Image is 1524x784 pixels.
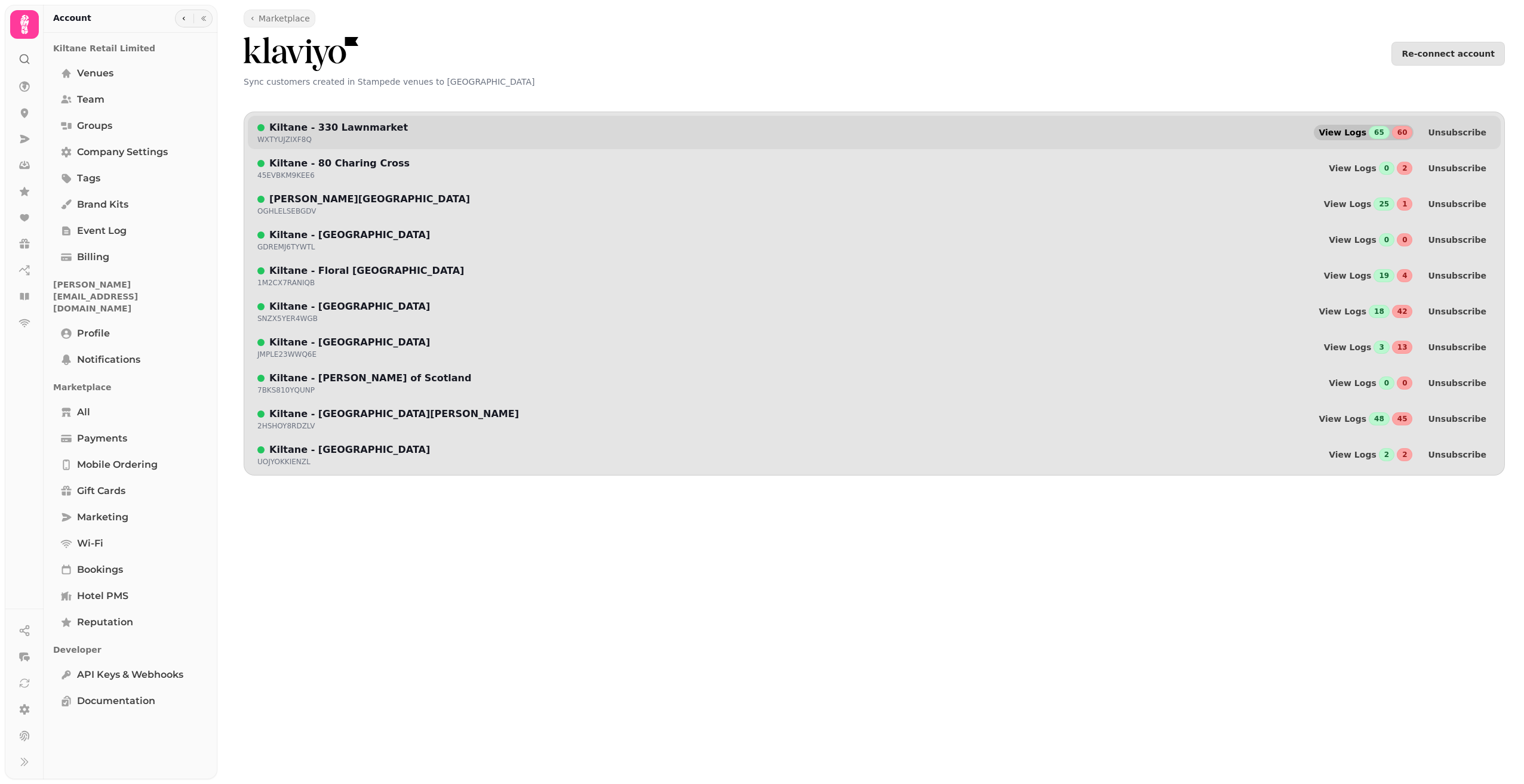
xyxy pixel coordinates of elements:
[1324,343,1372,351] span: View Logs
[1319,415,1366,423] span: View Logs
[1397,448,1412,461] div: 2
[1374,269,1394,282] div: 19
[53,322,208,345] a: Profile
[77,171,100,186] span: Tags
[77,405,90,419] span: All
[77,431,127,446] span: Payments
[1418,375,1496,391] button: Unsubscribe
[269,192,470,206] p: [PERSON_NAME][GEOGRAPHIC_DATA]
[1418,232,1496,248] button: Unsubscribe
[77,694,155,708] span: Documentation
[1418,268,1496,283] button: Unsubscribe
[269,443,430,457] p: Kiltane - [GEOGRAPHIC_DATA]
[244,10,315,27] a: Marketplace
[1397,376,1412,390] div: 0
[1428,343,1486,351] span: Unsubscribe
[53,348,208,372] a: Notifications
[1397,162,1412,175] div: 2
[1379,233,1394,246] div: 0
[53,140,208,164] a: Company settings
[1428,379,1486,387] span: Unsubscribe
[1418,304,1496,319] button: Unsubscribe
[269,371,471,385] p: Kiltane - [PERSON_NAME] of Scotland
[1369,412,1390,425] div: 48
[53,166,208,190] a: Tags
[1391,42,1505,66] button: Re-connect account
[1319,196,1414,212] button: View Logs251
[1392,126,1413,139] div: 60
[1428,307,1486,316] span: Unsubscribe
[77,145,168,159] span: Company settings
[1379,448,1394,461] div: 2
[1418,160,1496,176] button: Unsubscribe
[257,457,311,467] p: UOJYOKKIENZL
[269,228,430,242] p: Kiltane - [GEOGRAPHIC_DATA]
[269,407,519,421] p: Kiltane - [GEOGRAPHIC_DATA][PERSON_NAME]
[53,639,208,660] p: Developer
[53,61,208,85] a: Venues
[77,615,133,629] span: Reputation
[257,135,312,144] p: WXTYUJZIXF8Q
[1397,233,1412,246] div: 0
[1329,379,1376,387] span: View Logs
[53,114,208,138] a: Groups
[53,400,208,424] a: All
[257,206,316,216] p: OGHLELSEBGDV
[53,274,208,319] p: [PERSON_NAME][EMAIL_ADDRESS][DOMAIN_NAME]
[77,484,125,498] span: Gift cards
[257,385,315,395] p: 7BKS810YQUNP
[257,242,315,252] p: GDREMJ6TYWTL
[1428,415,1486,423] span: Unsubscribe
[77,563,123,577] span: Bookings
[269,156,410,171] p: Kiltane - 80 Charing Cross
[1324,232,1414,248] button: View Logs00
[53,193,208,217] a: Brand Kits
[77,510,128,524] span: Marketing
[244,37,358,71] img: Klaviyo
[1324,271,1372,280] span: View Logs
[1324,447,1414,462] button: View Logs22
[1402,50,1495,58] span: Re-connect account
[269,300,430,314] p: Kiltane - [GEOGRAPHIC_DATA]
[257,171,315,180] p: 45EVBKM9KEE6
[77,250,109,264] span: Billing
[1428,200,1486,208] span: Unsubscribe
[1314,411,1414,427] button: View Logs4845
[1374,341,1389,354] div: 3
[1392,305,1413,318] div: 42
[1379,376,1394,390] div: 0
[1418,411,1496,427] button: Unsubscribe
[1324,200,1372,208] span: View Logs
[53,376,208,398] p: Marketplace
[53,479,208,503] a: Gift cards
[1418,125,1496,140] button: Unsubscribe
[53,505,208,529] a: Marketing
[77,458,158,472] span: Mobile ordering
[1428,128,1486,137] span: Unsubscribe
[77,224,127,238] span: Event log
[259,13,310,24] span: Marketplace
[1374,197,1394,211] div: 25
[1428,450,1486,459] span: Unsubscribe
[257,314,318,323] p: SNZX5YER4WGB
[1418,196,1496,212] button: Unsubscribe
[1397,269,1412,282] div: 4
[53,584,208,608] a: Hotel PMS
[53,532,208,555] a: Wi-Fi
[77,536,103,551] span: Wi-Fi
[1324,375,1414,391] button: View Logs00
[53,12,91,24] h2: Account
[77,92,105,107] span: Team
[53,610,208,634] a: Reputation
[1314,304,1414,319] button: View Logs1842
[269,335,430,350] p: Kiltane - [GEOGRAPHIC_DATA]
[269,264,464,278] p: Kiltane - Floral [GEOGRAPHIC_DATA]
[1319,128,1366,137] span: View Logs
[77,353,140,367] span: Notifications
[1428,236,1486,244] span: Unsubscribe
[53,427,208,450] a: Payments
[1369,126,1390,139] div: 65
[53,245,208,269] a: Billing
[1319,339,1414,355] button: View Logs313
[1418,339,1496,355] button: Unsubscribe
